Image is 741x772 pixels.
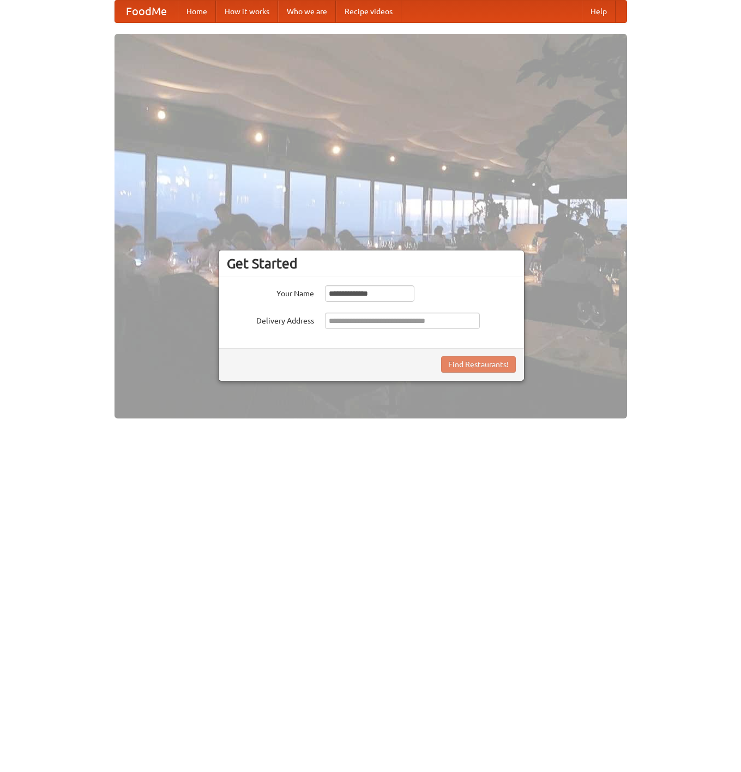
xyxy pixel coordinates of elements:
[441,356,516,373] button: Find Restaurants!
[216,1,278,22] a: How it works
[227,313,314,326] label: Delivery Address
[582,1,616,22] a: Help
[115,1,178,22] a: FoodMe
[178,1,216,22] a: Home
[336,1,401,22] a: Recipe videos
[227,285,314,299] label: Your Name
[227,255,516,272] h3: Get Started
[278,1,336,22] a: Who we are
